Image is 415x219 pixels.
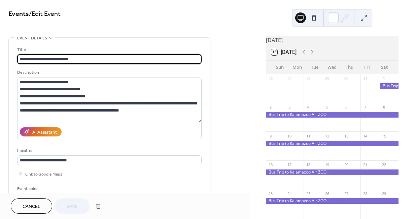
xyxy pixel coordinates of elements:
div: Sat [376,61,393,74]
div: 7 [362,105,368,110]
div: Description [17,69,200,76]
div: 9 [268,133,273,138]
button: AI Assistant [20,127,62,136]
div: Sun [271,61,289,74]
div: 6 [344,105,349,110]
div: Title [17,46,200,53]
div: Bus Trip to Kalamazoo Air ZOO [266,198,399,204]
div: Mon [289,61,306,74]
span: Event details [17,35,47,42]
div: 31 [362,76,368,81]
div: 4 [306,105,311,110]
div: 13 [344,133,349,138]
div: 30 [344,76,349,81]
div: 17 [287,162,292,167]
div: 26 [325,191,330,196]
div: 18 [306,162,311,167]
div: Event color [17,185,68,192]
div: Bus Trip to Kalamazoo Air ZOO [266,112,399,118]
div: Thu [341,61,358,74]
div: 8 [382,105,387,110]
div: Wed [323,61,341,74]
a: Events [8,7,29,21]
div: 19 [325,162,330,167]
div: [DATE] [266,36,399,44]
div: Tue [306,61,323,74]
div: Fri [358,61,376,74]
div: Bus Trip to Kalamazoo Air ZOO [380,83,399,89]
div: 15 [382,133,387,138]
div: 25 [306,191,311,196]
div: 28 [362,191,368,196]
div: Bus Trip to Kalamazoo Air ZOO [266,141,399,147]
div: 12 [325,133,330,138]
div: 14 [362,133,368,138]
div: 1 [382,76,387,81]
span: Cancel [23,203,40,210]
div: Bus Trip to Kalamazoo Air ZOO [266,169,399,175]
div: 29 [325,76,330,81]
div: 20 [344,162,349,167]
div: 28 [306,76,311,81]
div: 5 [325,105,330,110]
div: 27 [287,76,292,81]
button: 13[DATE] [269,48,299,57]
span: Link to Google Maps [25,171,62,178]
div: 2 [268,105,273,110]
div: 21 [362,162,368,167]
div: 24 [287,191,292,196]
div: 16 [268,162,273,167]
div: 27 [344,191,349,196]
div: 29 [382,191,387,196]
span: / Edit Event [29,7,61,21]
div: 26 [268,76,273,81]
div: 23 [268,191,273,196]
div: 11 [306,133,311,138]
div: Location [17,147,200,154]
button: Cancel [11,198,52,214]
div: 3 [287,105,292,110]
div: 10 [287,133,292,138]
div: AI Assistant [32,129,57,136]
div: 22 [382,162,387,167]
